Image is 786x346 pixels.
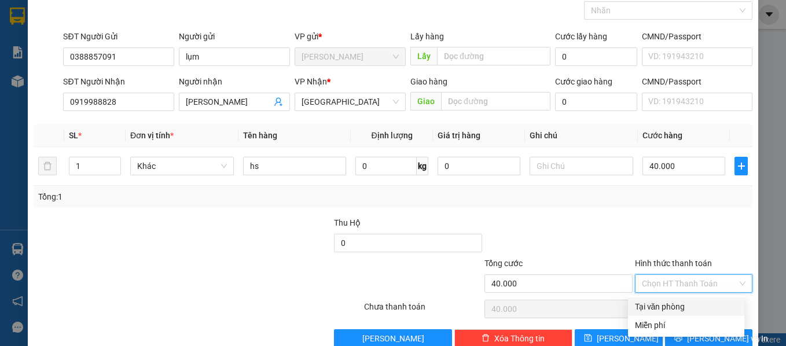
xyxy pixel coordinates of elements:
span: Cước hàng [642,131,682,140]
span: Decrease Value [108,166,120,175]
div: Miễn phí [635,319,737,332]
span: Đà Lạt [302,93,399,111]
h1: VP [PERSON_NAME] [68,34,276,57]
span: up [111,159,118,166]
div: Người gửi [179,30,290,43]
span: save [584,334,592,343]
input: Dọc đường [441,92,550,111]
label: Hình thức thanh toán [635,259,712,268]
div: Tổng: 1 [38,190,304,203]
span: plus [735,161,747,171]
span: down [111,167,118,174]
span: Xóa Thông tin [494,332,545,345]
span: Thu Hộ [334,218,361,227]
button: delete [38,157,57,175]
span: Phan Thiết [302,48,399,65]
label: Cước giao hàng [555,77,612,86]
input: 0 [438,157,520,175]
span: Giá trị hàng [438,131,480,140]
span: delete [482,334,490,343]
span: user-add [274,97,283,106]
th: Ghi chú [525,124,638,147]
span: Tổng cước [484,259,523,268]
div: Tại văn phòng [635,300,737,313]
span: [PERSON_NAME] và In [687,332,768,345]
div: Chưa thanh toán [363,300,483,321]
input: Cước lấy hàng [555,47,637,66]
input: Cước giao hàng [555,93,637,111]
span: Đơn vị tính [130,131,174,140]
span: kg [417,157,428,175]
span: SL [69,131,78,140]
span: [PERSON_NAME] [597,332,659,345]
div: CMND/Passport [642,75,753,88]
label: Cước lấy hàng [555,32,607,41]
span: Giao hàng [410,77,447,86]
span: Lấy [410,47,437,65]
span: Lấy hàng [410,32,444,41]
div: SĐT Người Nhận [63,75,174,88]
input: Dọc đường [437,47,550,65]
span: Giao [410,92,441,111]
div: Người nhận [179,75,290,88]
div: SĐT Người Gửi [63,30,174,43]
span: VP Nhận [295,77,327,86]
input: VD: Bàn, Ghế [243,157,347,175]
span: Tên hàng [243,131,277,140]
span: printer [674,334,682,343]
span: Increase Value [108,157,120,166]
span: Khác [137,157,227,175]
button: plus [734,157,748,175]
input: Ghi Chú [530,157,633,175]
span: [PERSON_NAME] [362,332,424,345]
h1: Gửi: tùng 0943 014 110 [68,57,259,121]
div: VP gửi [295,30,406,43]
div: CMND/Passport [642,30,753,43]
span: Định lượng [372,131,413,140]
b: An Phú Travel [31,9,152,28]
